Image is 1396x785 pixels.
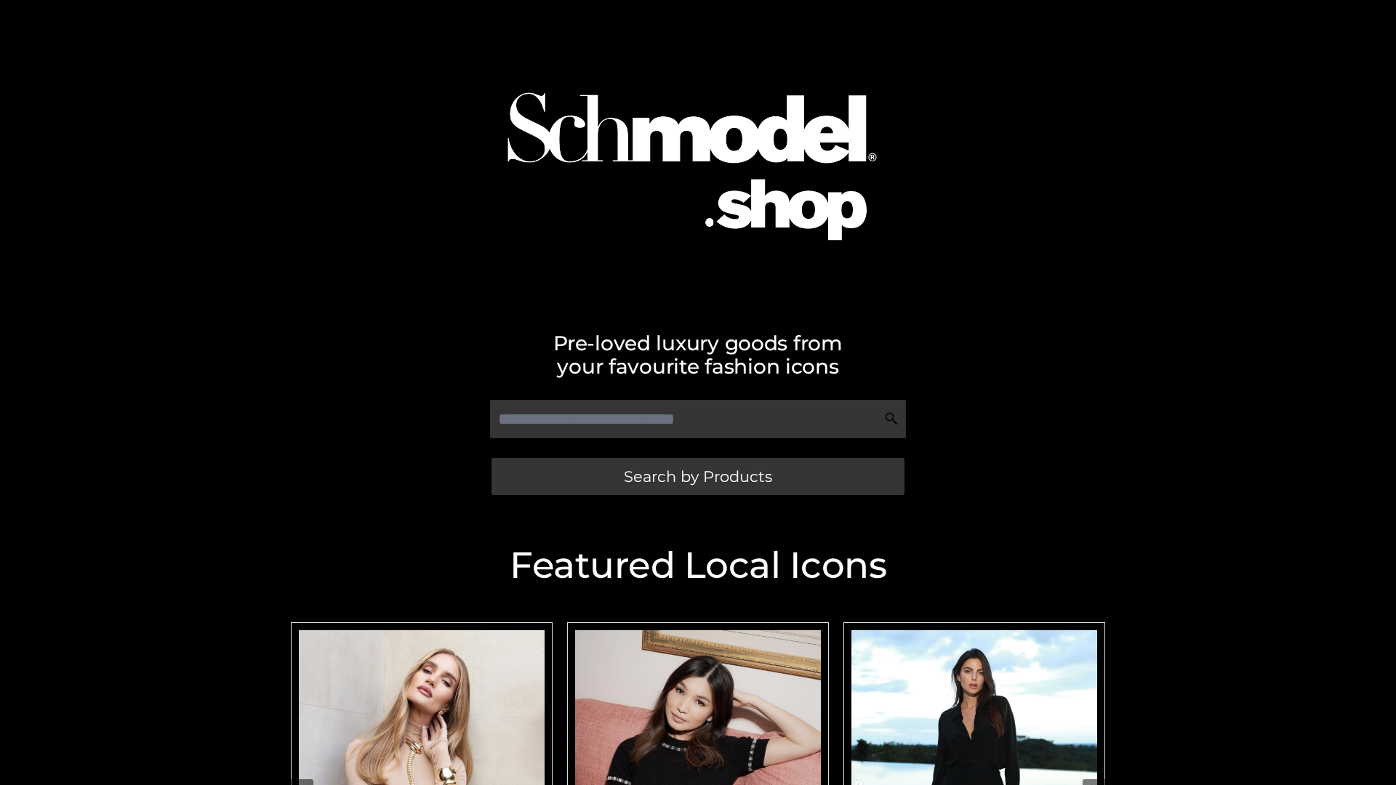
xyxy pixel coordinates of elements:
span: Search by Products [624,469,772,484]
h2: Pre-loved luxury goods from your favourite fashion icons [284,331,1112,378]
img: Search Icon [884,411,899,426]
h2: Featured Local Icons​ [284,547,1112,584]
a: Search by Products [492,458,904,495]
